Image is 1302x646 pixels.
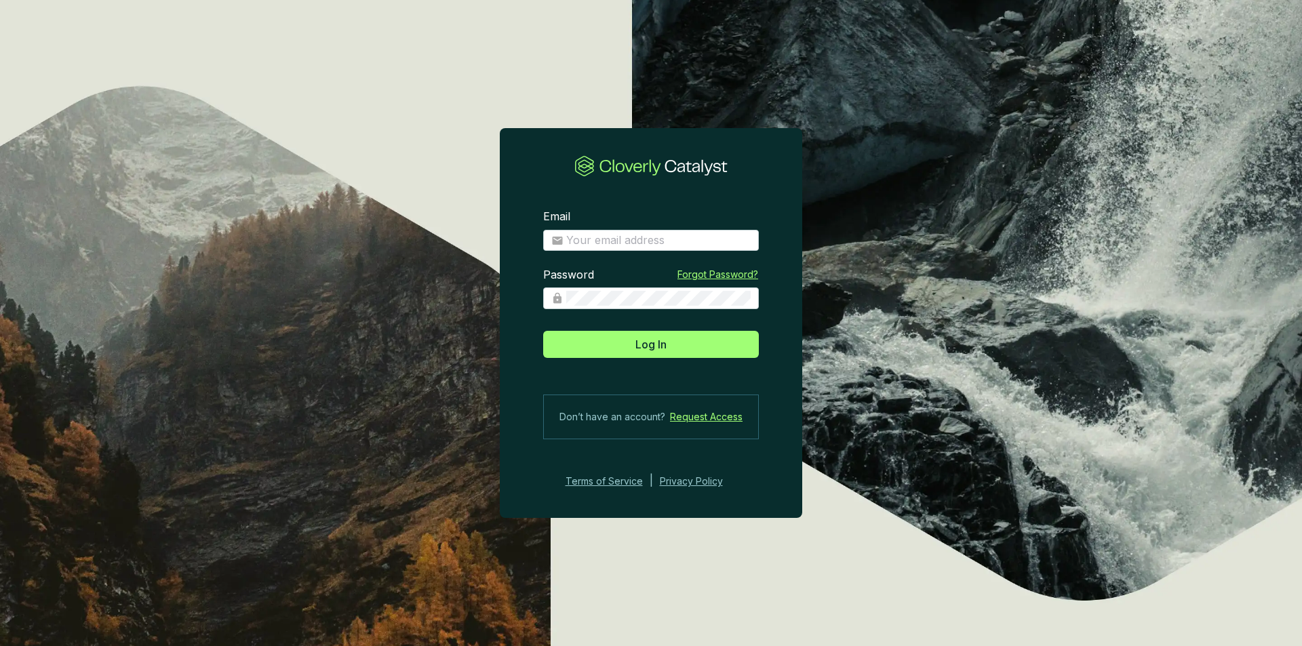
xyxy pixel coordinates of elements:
[543,209,570,224] label: Email
[559,409,665,425] span: Don’t have an account?
[660,473,741,489] a: Privacy Policy
[561,473,643,489] a: Terms of Service
[566,291,751,306] input: Password
[543,331,759,358] button: Log In
[670,409,743,425] a: Request Access
[635,336,667,352] span: Log In
[566,233,751,248] input: Email
[677,268,758,281] a: Forgot Password?
[543,268,594,283] label: Password
[650,473,653,489] div: |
